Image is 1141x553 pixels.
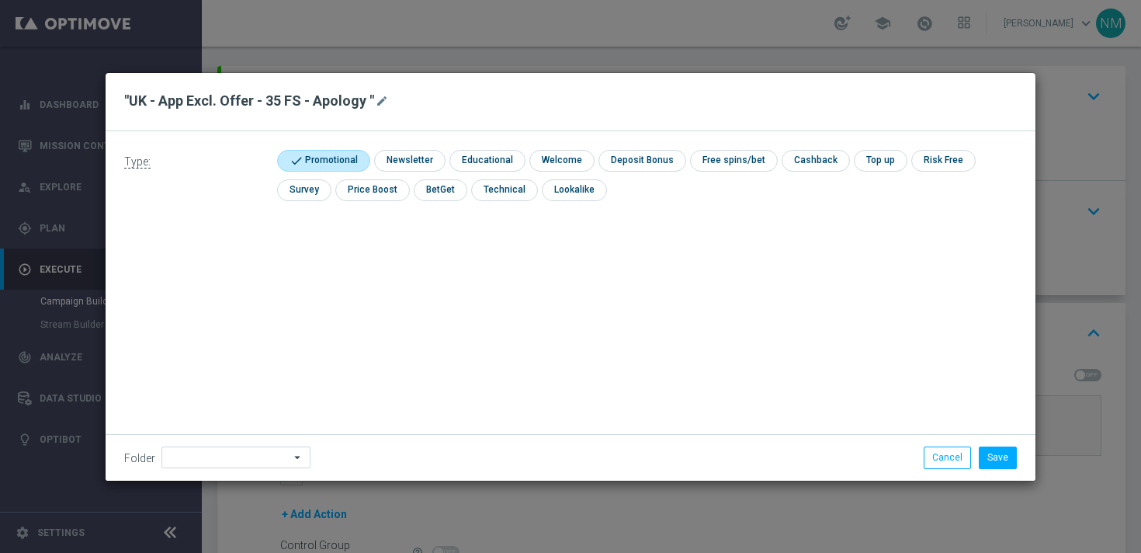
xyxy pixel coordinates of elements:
button: mode_edit [374,92,394,110]
button: Save [979,447,1017,468]
h2: "UK - App Excl. Offer - 35 FS - Apology " [124,92,374,110]
span: Type: [124,155,151,169]
i: mode_edit [376,95,388,107]
button: Cancel [924,447,971,468]
label: Folder [124,452,155,465]
i: arrow_drop_down [290,447,306,468]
